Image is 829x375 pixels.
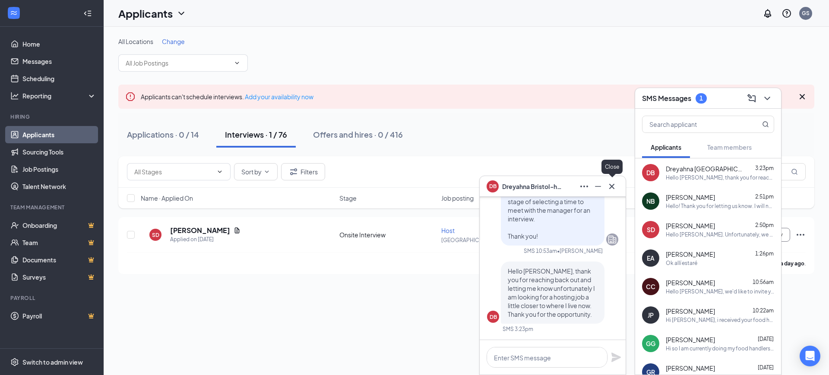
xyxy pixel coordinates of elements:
[666,174,774,181] div: Hello [PERSON_NAME], thank you for reaching back out and letting me know unfortunately I am looki...
[339,194,357,202] span: Stage
[758,336,774,342] span: [DATE]
[22,143,96,161] a: Sourcing Tools
[666,307,715,315] span: [PERSON_NAME]
[288,167,299,177] svg: Filter
[339,230,436,239] div: Onsite Interview
[234,227,240,234] svg: Document
[607,234,617,245] svg: Company
[245,93,313,101] a: Add your availability now
[646,197,655,205] div: NB
[22,70,96,87] a: Scheduling
[666,164,744,173] span: Dreyahna [GEOGRAPHIC_DATA]
[508,267,595,318] span: Hello [PERSON_NAME], thank you for reaching back out and letting me know unfortunately I am looki...
[313,129,403,140] div: Offers and hires · 0 / 416
[234,163,278,180] button: Sort byChevronDown
[747,93,757,104] svg: ComposeMessage
[10,204,95,211] div: Team Management
[605,180,619,193] button: Cross
[755,193,774,200] span: 2:51pm
[762,93,772,104] svg: ChevronDown
[125,91,136,102] svg: Error
[611,352,621,362] svg: Plane
[9,9,18,17] svg: WorkstreamLogo
[666,221,715,230] span: [PERSON_NAME]
[797,91,807,102] svg: Cross
[503,325,533,333] div: SMS 3:23pm
[601,160,623,174] div: Close
[22,217,96,234] a: OnboardingCrown
[441,194,474,202] span: Job posting
[22,358,83,366] div: Switch to admin view
[699,95,703,102] div: 1
[745,91,759,105] button: ComposeMessage
[579,181,589,192] svg: Ellipses
[791,168,798,175] svg: MagnifyingGlass
[646,282,655,291] div: CC
[753,279,774,285] span: 10:56am
[557,247,603,255] span: • [PERSON_NAME]
[666,316,774,324] div: Hi [PERSON_NAME], i received your food handlers certificate, thank you very much!
[593,181,603,192] svg: Minimize
[162,38,185,45] span: Change
[651,143,681,151] span: Applicants
[22,126,96,143] a: Applicants
[22,251,96,268] a: DocumentsCrown
[225,129,287,140] div: Interviews · 1 / 76
[666,288,774,295] div: Hello [PERSON_NAME], we'd like to invite you to a meeting with [PERSON_NAME] Japanese Steakhouse ...
[134,167,213,176] input: All Stages
[755,250,774,257] span: 1:26pm
[607,181,617,192] svg: Cross
[707,143,752,151] span: Team members
[666,193,715,202] span: [PERSON_NAME]
[666,278,715,287] span: [PERSON_NAME]
[10,91,19,100] svg: Analysis
[666,364,715,372] span: [PERSON_NAME]
[22,91,97,100] div: Reporting
[241,169,262,175] span: Sort by
[22,53,96,70] a: Messages
[758,364,774,371] span: [DATE]
[22,35,96,53] a: Home
[763,8,773,19] svg: Notifications
[170,235,240,244] div: Applied on [DATE]
[666,345,774,352] div: Hi so I am currently doing my food handlers safety course right now and will have it done then I ...
[762,121,769,128] svg: MagnifyingGlass
[10,113,95,120] div: Hiring
[22,234,96,251] a: TeamCrown
[666,259,697,267] div: Ok allí estaré
[118,6,173,21] h1: Applicants
[782,8,792,19] svg: QuestionInfo
[263,168,270,175] svg: ChevronDown
[441,227,455,234] span: Host
[216,168,223,175] svg: ChevronDown
[10,294,95,302] div: Payroll
[127,129,199,140] div: Applications · 0 / 14
[170,226,230,235] h5: [PERSON_NAME]
[577,180,591,193] button: Ellipses
[642,116,745,132] input: Search applicant
[666,335,715,344] span: [PERSON_NAME]
[753,307,774,314] span: 10:22am
[666,202,774,210] div: Hello! Thank you for letting us know. I will notify the manager.
[760,91,774,105] button: ChevronDown
[22,307,96,325] a: PayrollCrown
[647,225,655,234] div: SD
[234,60,240,66] svg: ChevronDown
[141,194,193,202] span: Name · Applied On
[118,38,153,45] span: All Locations
[648,311,654,319] div: JP
[755,222,774,228] span: 2:50pm
[152,231,159,239] div: SD
[666,231,774,238] div: Hello [PERSON_NAME]. Unfortunately, we had to reschedule your meeting with [PERSON_NAME] Japanese...
[126,58,230,68] input: All Job Postings
[642,94,691,103] h3: SMS Messages
[10,358,19,366] svg: Settings
[141,93,313,101] span: Applicants can't schedule interviews.
[646,168,655,177] div: DB
[83,9,92,18] svg: Collapse
[524,247,557,255] div: SMS 10:53am
[802,9,810,17] div: GS
[22,268,96,286] a: SurveysCrown
[591,180,605,193] button: Minimize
